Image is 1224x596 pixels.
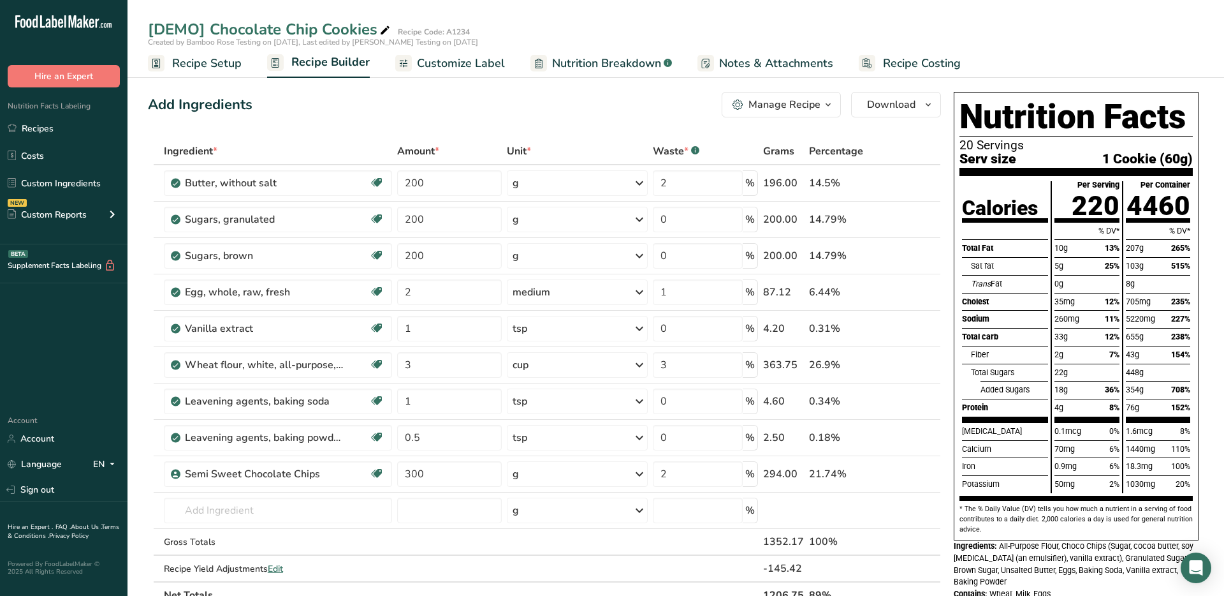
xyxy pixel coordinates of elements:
a: Hire an Expert . [8,523,53,532]
div: cup [513,357,528,373]
span: 33g [1054,332,1068,341]
div: g [513,466,519,482]
div: Iron [962,458,1048,475]
div: Total Fat [962,239,1048,257]
span: 18g [1054,385,1068,394]
div: 196.00 [763,175,804,191]
p: * The % Daily Value (DV) tells you how much a nutrient in a serving of food contributes to a dail... [959,504,1193,535]
span: 100% [1171,461,1190,471]
span: 11% [1105,314,1119,324]
a: FAQ . [55,523,71,532]
span: 8% [1180,426,1190,436]
div: Calcium [962,440,1048,458]
a: Terms & Conditions . [8,523,119,540]
span: 12% [1105,297,1119,306]
span: 6% [1109,461,1119,471]
span: 8% [1109,403,1119,412]
span: 103g [1126,261,1144,271]
div: Custom Reports [8,208,87,221]
span: 18.3mg [1126,461,1153,471]
span: Ingredients: [954,541,997,551]
div: 0.31% [809,321,880,336]
span: Amount [397,144,439,159]
span: 4460 [1126,190,1190,221]
div: BETA [8,250,28,258]
div: Butter, without salt [185,175,344,191]
span: 22g [1054,368,1068,377]
div: 0.34% [809,394,880,409]
div: Calories [962,198,1038,218]
span: 0g [1054,279,1063,288]
span: 7% [1109,350,1119,359]
div: Protein [962,399,1048,417]
span: 43g [1126,350,1139,359]
div: Leavening agents, baking powder, low-sodium [185,430,344,445]
span: 35mg [1054,297,1075,306]
div: medium [513,285,550,300]
div: Potassium [962,475,1048,493]
div: g [513,175,519,191]
div: 6.44% [809,285,880,300]
span: 708% [1171,385,1190,394]
a: About Us . [71,523,101,532]
span: 110% [1171,444,1190,454]
span: 655g [1126,332,1144,341]
a: Language [8,453,62,475]
span: Recipe Builder [291,54,370,71]
span: 5g [1054,261,1063,271]
a: Recipe Builder [267,48,370,78]
span: Grams [763,144,794,159]
span: 1440mg [1126,444,1155,454]
div: Total carb [962,328,1048,346]
div: % DV* [1054,222,1119,240]
span: 265% [1171,243,1190,253]
div: Sodium [962,310,1048,328]
div: Add Ingredients [148,94,252,115]
span: 76g [1126,403,1139,412]
div: Powered By FoodLabelMaker © 2025 All Rights Reserved [8,560,120,576]
span: 2% [1109,479,1119,489]
div: 87.12 [763,285,804,300]
span: Recipe Setup [172,55,242,72]
span: 515% [1171,261,1190,271]
span: 1.6mcg [1126,426,1153,436]
button: Hire an Expert [8,65,120,87]
div: Per Serving [1077,181,1119,190]
span: 354g [1126,385,1144,394]
div: Sat fat [971,257,1048,275]
div: Sugars, granulated [185,212,344,227]
span: 227% [1171,314,1190,324]
div: g [513,212,519,227]
div: % DV* [1126,222,1190,240]
span: 235% [1171,297,1190,306]
div: g [513,248,519,264]
div: 14.79% [809,248,880,264]
div: EN [93,457,120,472]
div: Gross Totals [164,535,393,549]
div: Added Sugars [980,381,1048,399]
i: Trans [971,279,991,288]
div: Per Container [1140,181,1190,190]
button: Download [851,92,941,117]
div: 0.18% [809,430,880,445]
span: 1030mg [1126,479,1155,489]
span: 154% [1171,350,1190,359]
span: 13% [1105,243,1119,253]
span: 260mg [1054,314,1079,324]
div: Recipe Yield Adjustments [164,562,393,576]
span: 238% [1171,332,1190,341]
div: Cholest [962,293,1048,311]
span: 12% [1105,332,1119,341]
span: 25% [1105,261,1119,271]
span: 207g [1126,243,1144,253]
div: Recipe Code: A1234 [398,26,470,38]
a: Notes & Attachments [697,49,833,78]
span: Edit [268,563,283,575]
span: 0.1mcg [1054,426,1081,436]
span: 0.9mg [1054,461,1077,471]
div: Fat [971,275,1048,293]
div: 4.20 [763,321,804,336]
span: Serv size [959,152,1016,165]
span: Percentage [809,144,863,159]
div: Open Intercom Messenger [1181,553,1211,583]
